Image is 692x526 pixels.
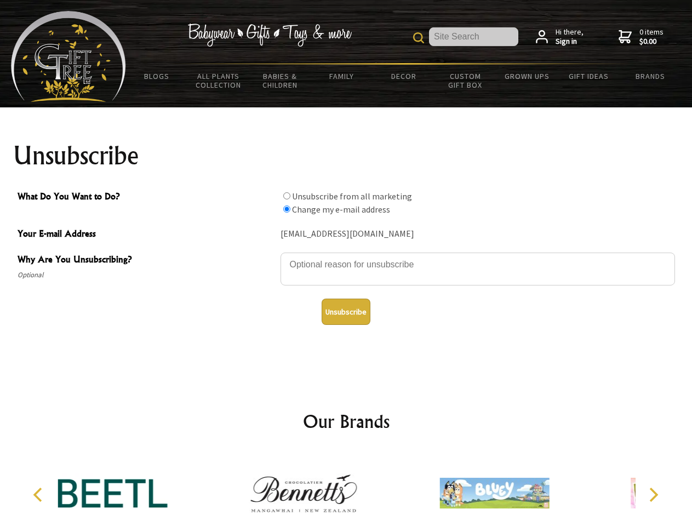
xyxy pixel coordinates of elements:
[27,483,52,507] button: Previous
[249,65,311,96] a: Babies & Children
[283,192,290,199] input: What Do You Want to Do?
[620,65,682,88] a: Brands
[281,226,675,243] div: [EMAIL_ADDRESS][DOMAIN_NAME]
[18,268,275,282] span: Optional
[556,27,584,47] span: Hi there,
[639,37,664,47] strong: $0.00
[18,253,275,268] span: Why Are You Unsubscribing?
[434,65,496,96] a: Custom Gift Box
[429,27,518,46] input: Site Search
[283,205,290,213] input: What Do You Want to Do?
[292,204,390,215] label: Change my e-mail address
[556,37,584,47] strong: Sign in
[187,24,352,47] img: Babywear - Gifts - Toys & more
[11,11,126,102] img: Babyware - Gifts - Toys and more...
[13,142,679,169] h1: Unsubscribe
[188,65,250,96] a: All Plants Collection
[292,191,412,202] label: Unsubscribe from all marketing
[496,65,558,88] a: Grown Ups
[322,299,370,325] button: Unsubscribe
[558,65,620,88] a: Gift Ideas
[311,65,373,88] a: Family
[18,190,275,205] span: What Do You Want to Do?
[619,27,664,47] a: 0 items$0.00
[413,32,424,43] img: product search
[536,27,584,47] a: Hi there,Sign in
[639,27,664,47] span: 0 items
[22,408,671,434] h2: Our Brands
[126,65,188,88] a: BLOGS
[641,483,665,507] button: Next
[373,65,434,88] a: Decor
[281,253,675,285] textarea: Why Are You Unsubscribing?
[18,227,275,243] span: Your E-mail Address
